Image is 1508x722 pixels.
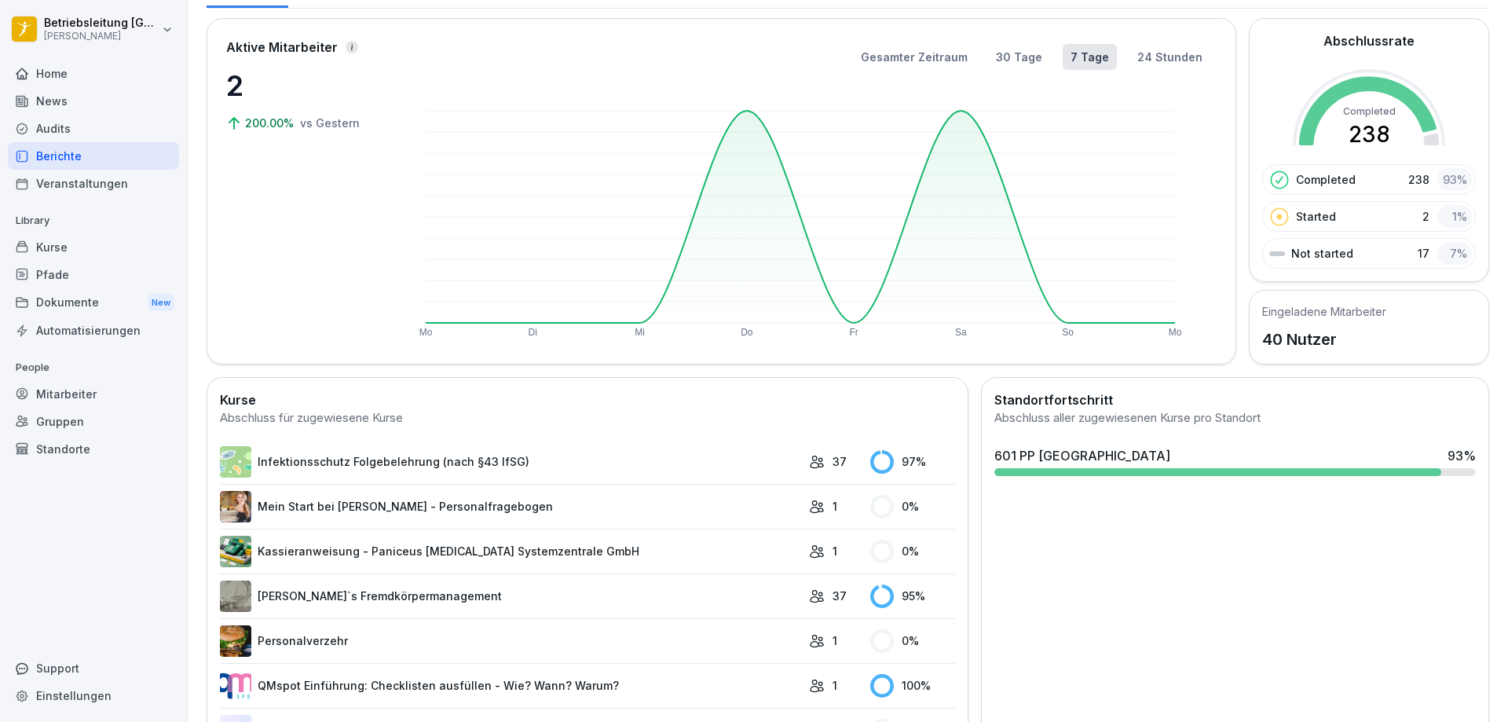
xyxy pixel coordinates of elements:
[529,327,537,338] text: Di
[226,38,338,57] p: Aktive Mitarbeiter
[1323,31,1415,50] h2: Abschlussrate
[833,543,837,559] p: 1
[220,491,801,522] a: Mein Start bei [PERSON_NAME] - Personalfragebogen
[8,115,179,142] a: Audits
[1262,303,1386,320] h5: Eingeladene Mitarbeiter
[8,233,179,261] a: Kurse
[870,540,955,563] div: 0 %
[833,453,847,470] p: 37
[220,446,801,478] a: Infektionsschutz Folgebelehrung (nach §43 IfSG)
[44,16,159,30] p: Betriebsleitung [GEOGRAPHIC_DATA]
[245,115,297,131] p: 200.00%
[8,288,179,317] div: Dokumente
[8,208,179,233] p: Library
[1408,171,1429,188] p: 238
[1129,44,1210,70] button: 24 Stunden
[220,491,251,522] img: aaay8cu0h1hwaqqp9269xjan.png
[1418,245,1429,262] p: 17
[220,625,801,657] a: Personalverzehr
[955,327,967,338] text: Sa
[994,390,1476,409] h2: Standortfortschritt
[220,536,251,567] img: fvkk888r47r6bwfldzgy1v13.png
[8,87,179,115] a: News
[419,327,433,338] text: Mo
[8,435,179,463] a: Standorte
[994,446,1170,465] div: 601 PP [GEOGRAPHIC_DATA]
[870,629,955,653] div: 0 %
[1437,205,1472,228] div: 1 %
[1448,446,1476,465] div: 93 %
[833,588,847,604] p: 37
[994,409,1476,427] div: Abschluss aller zugewiesenen Kurse pro Standort
[1437,168,1472,191] div: 93 %
[833,677,837,694] p: 1
[1169,327,1182,338] text: Mo
[300,115,360,131] p: vs Gestern
[220,409,955,427] div: Abschluss für zugewiesene Kurse
[870,495,955,519] div: 0 %
[1062,327,1074,338] text: So
[1063,44,1117,70] button: 7 Tage
[220,390,955,409] h2: Kurse
[8,317,179,344] a: Automatisierungen
[988,440,1482,482] a: 601 PP [GEOGRAPHIC_DATA]93%
[8,654,179,682] div: Support
[220,581,251,612] img: ltafy9a5l7o16y10mkzj65ij.png
[8,170,179,197] a: Veranstaltungen
[870,450,955,474] div: 97 %
[8,408,179,435] a: Gruppen
[148,294,174,312] div: New
[44,31,159,42] p: [PERSON_NAME]
[8,355,179,380] p: People
[849,327,858,338] text: Fr
[1422,208,1429,225] p: 2
[220,670,251,702] img: rsy9vu330m0sw5op77geq2rv.png
[8,288,179,317] a: DokumenteNew
[1262,328,1386,351] p: 40 Nutzer
[220,536,801,567] a: Kassieranweisung - Paniceus [MEDICAL_DATA] Systemzentrale GmbH
[8,682,179,709] a: Einstellungen
[833,632,837,649] p: 1
[1437,242,1472,265] div: 7 %
[8,60,179,87] a: Home
[988,44,1050,70] button: 30 Tage
[853,44,975,70] button: Gesamter Zeitraum
[741,327,753,338] text: Do
[8,142,179,170] a: Berichte
[220,446,251,478] img: tgff07aey9ahi6f4hltuk21p.png
[870,585,955,608] div: 95 %
[1296,208,1336,225] p: Started
[8,380,179,408] a: Mitarbeiter
[220,670,801,702] a: QMspot Einführung: Checklisten ausfüllen - Wie? Wann? Warum?
[1291,245,1353,262] p: Not started
[833,498,837,515] p: 1
[226,64,383,107] p: 2
[8,261,179,288] a: Pfade
[870,674,955,698] div: 100 %
[220,625,251,657] img: zd24spwykzjjw3u1wcd2ptki.png
[1296,171,1356,188] p: Completed
[635,327,645,338] text: Mi
[220,581,801,612] a: [PERSON_NAME]`s Fremdkörpermanagement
